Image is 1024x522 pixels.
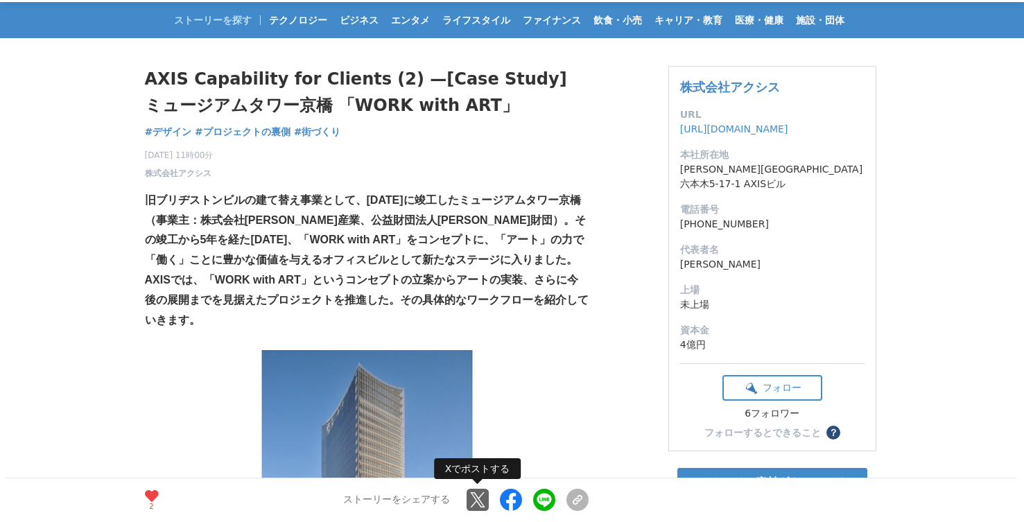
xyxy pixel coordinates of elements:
[790,14,850,26] span: 施設・団体
[437,14,516,26] span: ライフスタイル
[680,297,865,312] dd: 未上場
[680,243,865,257] dt: 代表者名
[680,217,865,232] dd: [PHONE_NUMBER]
[145,125,192,138] span: #デザイン
[649,2,728,38] a: キャリア・教育
[263,14,333,26] span: テクノロジー
[680,162,865,191] dd: [PERSON_NAME][GEOGRAPHIC_DATA]六本木5-17-1 AXISビル
[145,149,214,162] span: [DATE] 11時00分
[680,338,865,352] dd: 4億円
[145,194,586,266] strong: 旧ブリヂストンビルの建て替え事業として、[DATE]に竣工したミュージアムタワー京橋（事業主：株式会社[PERSON_NAME]産業、公益財団法人[PERSON_NAME]財団）。その竣工から5...
[826,426,840,440] button: ？
[680,123,788,134] a: [URL][DOMAIN_NAME]
[343,494,450,507] p: ストーリーをシェアする
[588,2,648,38] a: 飲食・小売
[517,14,587,26] span: ファイナンス
[145,503,159,510] p: 2
[680,202,865,217] dt: 電話番号
[680,107,865,122] dt: URL
[790,2,850,38] a: 施設・団体
[680,283,865,297] dt: 上場
[195,125,290,139] a: #プロジェクトの裏側
[729,2,789,38] a: 医療・健康
[434,459,521,480] span: Xでポストする
[680,80,780,94] a: 株式会社アクシス
[649,14,728,26] span: キャリア・教育
[437,2,516,38] a: ライフスタイル
[385,2,435,38] a: エンタメ
[722,375,822,401] button: フォロー
[828,428,838,437] span: ？
[680,148,865,162] dt: 本社所在地
[680,323,865,338] dt: 資本金
[145,167,211,180] a: 株式会社アクシス
[729,14,789,26] span: 医療・健康
[195,125,290,138] span: #プロジェクトの裏側
[704,428,821,437] div: フォローするとできること
[588,14,648,26] span: 飲食・小売
[334,2,384,38] a: ビジネス
[680,257,865,272] dd: [PERSON_NAME]
[722,408,822,420] div: 6フォロワー
[677,468,867,497] a: ストーリー素材ダウンロード
[517,2,587,38] a: ファイナンス
[145,125,192,139] a: #デザイン
[145,66,589,119] h1: AXIS Capability for Clients (2) —[Case Study] ミュージアムタワー京橋 「WORK with ART」
[294,125,341,138] span: #街づくり
[385,14,435,26] span: エンタメ
[263,2,333,38] a: テクノロジー
[334,14,384,26] span: ビジネス
[294,125,341,139] a: #街づくり
[145,274,589,326] strong: AXISでは、「WORK with ART」というコンセプトの立案からアートの実装、さらに今後の展開までを見据えたプロジェクトを推進した。その具体的なワークフローを紹介していきます。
